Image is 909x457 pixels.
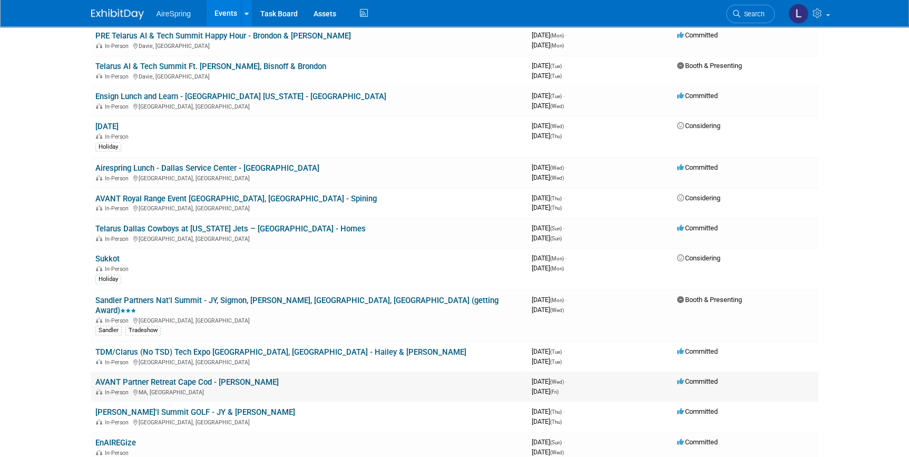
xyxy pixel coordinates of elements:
[96,175,102,180] img: In-Person Event
[95,275,121,284] div: Holiday
[565,163,567,171] span: -
[677,296,742,304] span: Booth & Presenting
[105,450,132,456] span: In-Person
[532,234,562,242] span: [DATE]
[563,194,565,202] span: -
[563,224,565,232] span: -
[532,448,564,456] span: [DATE]
[532,62,565,70] span: [DATE]
[677,62,742,70] span: Booth & Presenting
[95,224,366,234] a: Telarus Dallas Cowboys at [US_STATE] Jets – [GEOGRAPHIC_DATA] - Homes
[96,133,102,139] img: In-Person Event
[95,234,523,242] div: [GEOGRAPHIC_DATA], [GEOGRAPHIC_DATA]
[550,196,562,201] span: (Thu)
[677,194,720,202] span: Considering
[95,347,466,357] a: TDM/Clarus (No TSD) Tech Expo [GEOGRAPHIC_DATA], [GEOGRAPHIC_DATA] - Hailey & [PERSON_NAME]
[105,266,132,273] span: In-Person
[95,326,122,335] div: Sandler
[677,224,718,232] span: Committed
[550,266,564,271] span: (Mon)
[96,43,102,48] img: In-Person Event
[550,226,562,231] span: (Sun)
[677,163,718,171] span: Committed
[95,142,121,152] div: Holiday
[105,317,132,324] span: In-Person
[563,438,565,446] span: -
[550,205,562,211] span: (Thu)
[157,9,191,18] span: AireSpring
[95,438,136,448] a: EnAIREGize
[105,236,132,242] span: In-Person
[532,296,567,304] span: [DATE]
[532,377,567,385] span: [DATE]
[565,296,567,304] span: -
[95,122,119,131] a: [DATE]
[677,31,718,39] span: Committed
[563,92,565,100] span: -
[677,122,720,130] span: Considering
[96,450,102,455] img: In-Person Event
[550,409,562,415] span: (Thu)
[95,62,326,71] a: Telarus AI & Tech Summit Ft. [PERSON_NAME], Bisnoff & Brondon
[532,92,565,100] span: [DATE]
[96,73,102,79] img: In-Person Event
[550,297,564,303] span: (Mon)
[96,419,102,424] img: In-Person Event
[550,349,562,355] span: (Tue)
[550,133,562,139] span: (Thu)
[95,407,295,417] a: [PERSON_NAME]'l Summit GOLF - JY & [PERSON_NAME]
[96,359,102,364] img: In-Person Event
[96,317,102,323] img: In-Person Event
[532,306,564,314] span: [DATE]
[532,173,564,181] span: [DATE]
[532,387,559,395] span: [DATE]
[550,440,562,445] span: (Sun)
[677,407,718,415] span: Committed
[125,326,161,335] div: Tradeshow
[105,103,132,110] span: In-Person
[550,450,564,455] span: (Wed)
[532,407,565,415] span: [DATE]
[95,203,523,212] div: [GEOGRAPHIC_DATA], [GEOGRAPHIC_DATA]
[532,41,564,49] span: [DATE]
[550,103,564,109] span: (Wed)
[532,72,562,80] span: [DATE]
[550,419,562,425] span: (Thu)
[532,203,562,211] span: [DATE]
[550,33,564,38] span: (Mon)
[95,417,523,426] div: [GEOGRAPHIC_DATA], [GEOGRAPHIC_DATA]
[95,41,523,50] div: Davie, [GEOGRAPHIC_DATA]
[532,194,565,202] span: [DATE]
[532,438,565,446] span: [DATE]
[95,173,523,182] div: [GEOGRAPHIC_DATA], [GEOGRAPHIC_DATA]
[550,379,564,385] span: (Wed)
[95,387,523,396] div: MA, [GEOGRAPHIC_DATA]
[532,264,564,272] span: [DATE]
[550,165,564,171] span: (Wed)
[788,4,808,24] img: Lisa Chow
[96,103,102,109] img: In-Person Event
[726,5,775,23] a: Search
[550,236,562,241] span: (Sun)
[532,132,562,140] span: [DATE]
[95,194,377,203] a: AVANT Royal Range Event [GEOGRAPHIC_DATA], [GEOGRAPHIC_DATA] - Spining
[550,389,559,395] span: (Fri)
[565,31,567,39] span: -
[105,419,132,426] span: In-Person
[550,175,564,181] span: (Wed)
[532,31,567,39] span: [DATE]
[95,357,523,366] div: [GEOGRAPHIC_DATA], [GEOGRAPHIC_DATA]
[96,205,102,210] img: In-Person Event
[677,254,720,262] span: Considering
[95,163,319,173] a: Airespring Lunch - Dallas Service Center - [GEOGRAPHIC_DATA]
[565,377,567,385] span: -
[532,102,564,110] span: [DATE]
[532,163,567,171] span: [DATE]
[563,407,565,415] span: -
[532,224,565,232] span: [DATE]
[550,359,562,365] span: (Tue)
[95,102,523,110] div: [GEOGRAPHIC_DATA], [GEOGRAPHIC_DATA]
[550,93,562,99] span: (Tue)
[677,92,718,100] span: Committed
[550,43,564,48] span: (Mon)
